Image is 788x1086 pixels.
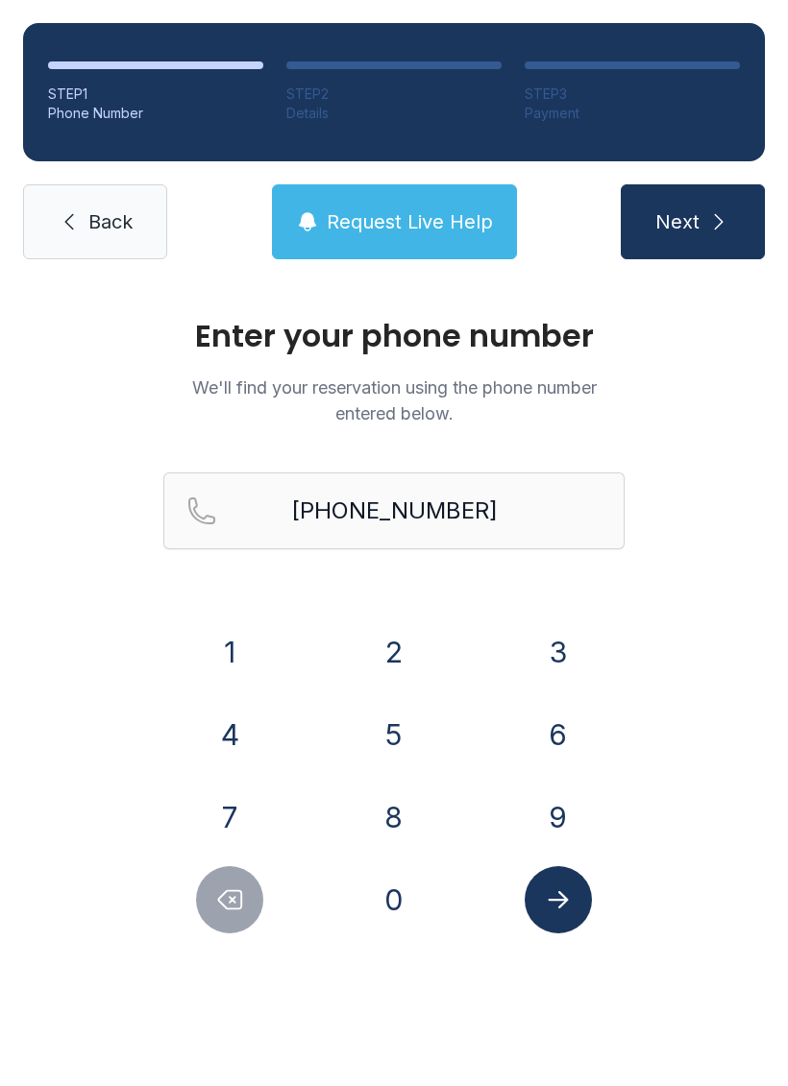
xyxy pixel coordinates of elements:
div: Phone Number [48,104,263,123]
span: Next [655,208,700,235]
button: 1 [196,618,263,686]
button: 3 [525,618,592,686]
div: STEP 3 [525,84,740,104]
div: STEP 2 [286,84,502,104]
h1: Enter your phone number [163,321,625,351]
div: Details [286,104,502,123]
p: We'll find your reservation using the phone number entered below. [163,374,625,426]
button: 4 [196,701,263,768]
button: 8 [360,784,428,851]
button: 9 [525,784,592,851]
button: 5 [360,701,428,768]
button: Delete number [196,866,263,933]
button: Submit lookup form [525,866,592,933]
input: Reservation phone number [163,472,625,549]
button: 7 [196,784,263,851]
div: STEP 1 [48,84,263,104]
div: Payment [525,104,740,123]
button: 6 [525,701,592,768]
span: Request Live Help [327,208,493,235]
button: 2 [360,618,428,686]
span: Back [88,208,133,235]
button: 0 [360,866,428,933]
